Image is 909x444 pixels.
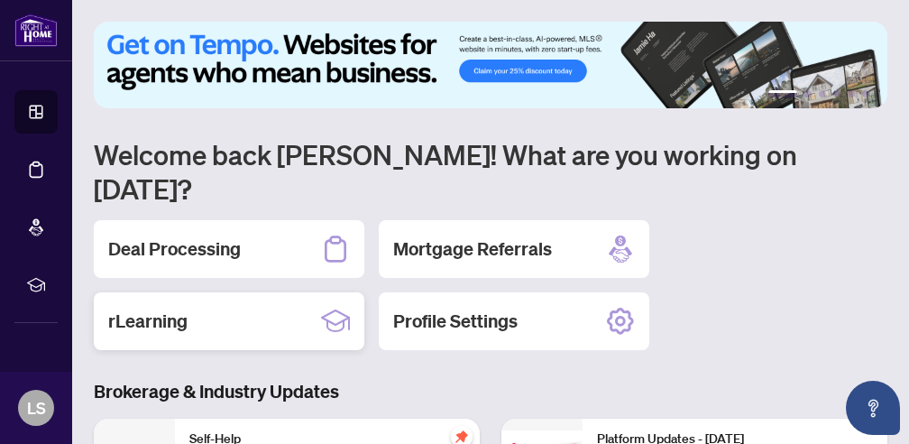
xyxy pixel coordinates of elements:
[804,90,812,97] button: 2
[108,236,241,262] h2: Deal Processing
[14,14,58,47] img: logo
[819,90,826,97] button: 3
[94,137,887,206] h1: Welcome back [PERSON_NAME]! What are you working on [DATE]?
[94,22,887,108] img: Slide 0
[94,379,887,404] h3: Brokerage & Industry Updates
[768,90,797,97] button: 1
[393,236,552,262] h2: Mortgage Referrals
[862,90,869,97] button: 6
[27,395,46,421] span: LS
[833,90,840,97] button: 4
[393,309,518,334] h2: Profile Settings
[846,381,900,435] button: Open asap
[108,309,188,334] h2: rLearning
[848,90,855,97] button: 5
